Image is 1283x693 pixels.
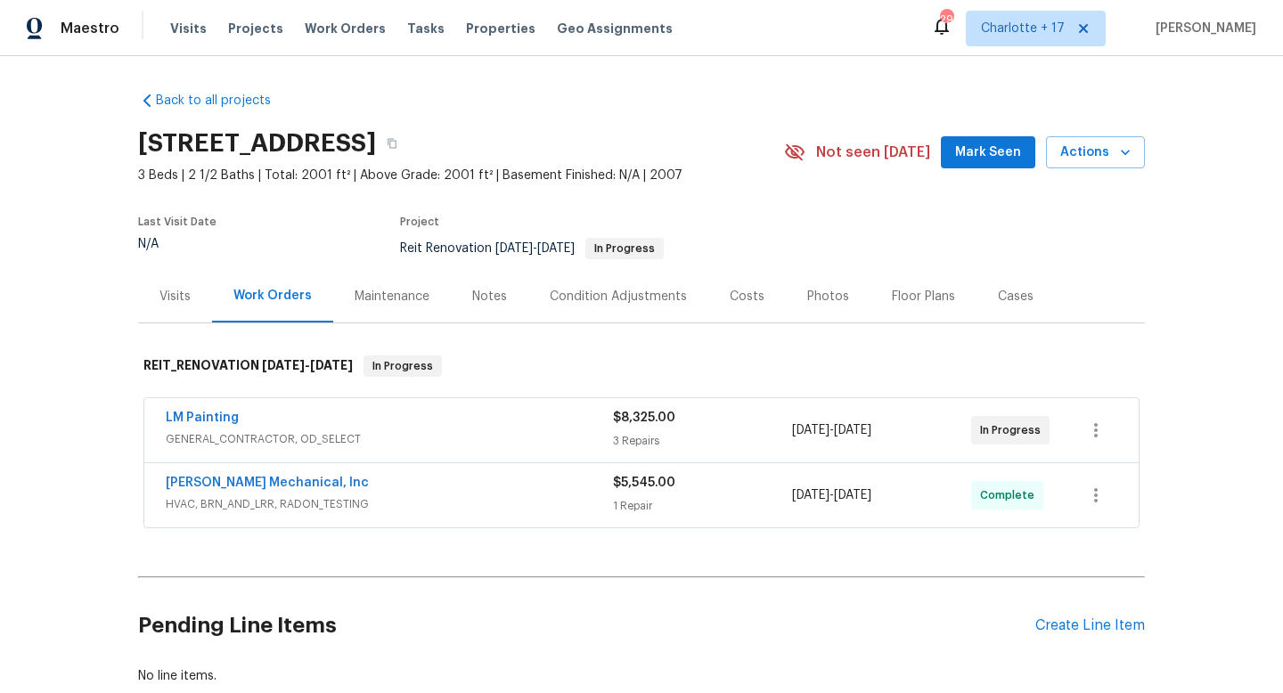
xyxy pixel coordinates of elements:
[472,288,507,306] div: Notes
[138,584,1035,667] h2: Pending Line Items
[1035,617,1145,634] div: Create Line Item
[233,287,312,305] div: Work Orders
[980,421,1048,439] span: In Progress
[305,20,386,37] span: Work Orders
[365,357,440,375] span: In Progress
[170,20,207,37] span: Visits
[138,238,217,250] div: N/A
[495,242,533,255] span: [DATE]
[792,489,829,501] span: [DATE]
[955,142,1021,164] span: Mark Seen
[537,242,575,255] span: [DATE]
[834,424,871,436] span: [DATE]
[166,430,613,448] span: GENERAL_CONTRACTOR, OD_SELECT
[587,243,662,254] span: In Progress
[792,486,871,504] span: -
[550,288,687,306] div: Condition Adjustments
[376,127,408,159] button: Copy Address
[159,288,191,306] div: Visits
[792,421,871,439] span: -
[792,424,829,436] span: [DATE]
[166,477,369,489] a: [PERSON_NAME] Mechanical, Inc
[613,432,792,450] div: 3 Repairs
[730,288,764,306] div: Costs
[400,216,439,227] span: Project
[262,359,353,371] span: -
[466,20,535,37] span: Properties
[495,242,575,255] span: -
[613,412,675,424] span: $8,325.00
[138,216,217,227] span: Last Visit Date
[1148,20,1256,37] span: [PERSON_NAME]
[138,167,784,184] span: 3 Beds | 2 1/2 Baths | Total: 2001 ft² | Above Grade: 2001 ft² | Basement Finished: N/A | 2007
[355,288,429,306] div: Maintenance
[1046,136,1145,169] button: Actions
[981,20,1065,37] span: Charlotte + 17
[138,667,1145,685] div: No line items.
[166,412,239,424] a: LM Painting
[834,489,871,501] span: [DATE]
[228,20,283,37] span: Projects
[807,288,849,306] div: Photos
[816,143,930,161] span: Not seen [DATE]
[262,359,305,371] span: [DATE]
[980,486,1042,504] span: Complete
[613,477,675,489] span: $5,545.00
[138,135,376,152] h2: [STREET_ADDRESS]
[310,359,353,371] span: [DATE]
[61,20,119,37] span: Maestro
[613,497,792,515] div: 1 Repair
[940,11,952,29] div: 291
[166,495,613,513] span: HVAC, BRN_AND_LRR, RADON_TESTING
[407,22,445,35] span: Tasks
[941,136,1035,169] button: Mark Seen
[138,92,309,110] a: Back to all projects
[400,242,664,255] span: Reit Renovation
[1060,142,1131,164] span: Actions
[557,20,673,37] span: Geo Assignments
[998,288,1034,306] div: Cases
[143,355,353,377] h6: REIT_RENOVATION
[892,288,955,306] div: Floor Plans
[138,338,1145,395] div: REIT_RENOVATION [DATE]-[DATE]In Progress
